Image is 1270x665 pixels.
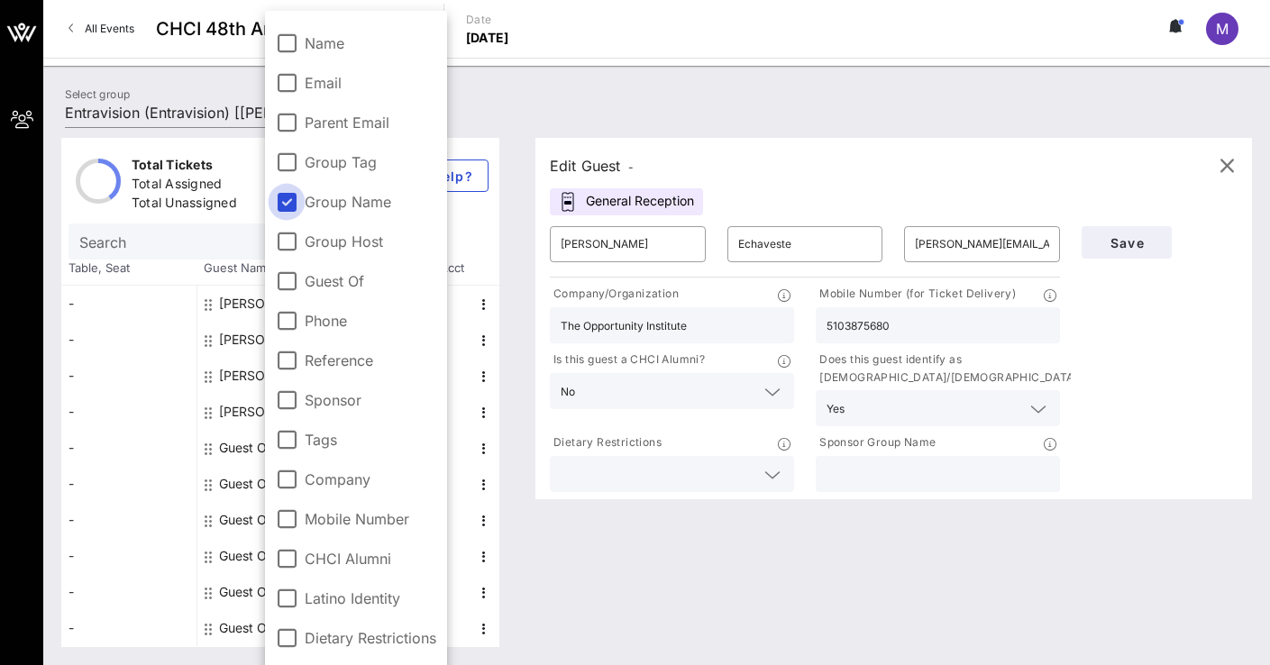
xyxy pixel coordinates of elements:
[305,74,436,92] label: Email
[61,502,196,538] div: -
[827,403,845,415] div: Yes
[628,160,634,174] span: -
[305,550,436,568] label: CHCI Alumni
[305,470,436,488] label: Company
[816,285,1016,304] p: Mobile Number (for Ticket Delivery)
[305,589,436,607] label: Latino Identity
[61,394,196,430] div: -
[550,188,703,215] div: General Reception
[305,193,436,211] label: Group Name
[58,14,145,43] a: All Events
[305,431,436,449] label: Tags
[816,433,936,452] p: Sponsor Group Name
[156,15,422,42] span: CHCI 48th Annual Awards Gala
[305,232,436,251] label: Group Host
[305,510,436,528] label: Mobile Number
[132,175,267,197] div: Total Assigned
[85,22,134,35] span: All Events
[219,322,323,358] div: Maria Echaveste
[1082,226,1172,259] button: Save
[466,29,509,47] p: [DATE]
[305,153,436,171] label: Group Tag
[305,34,436,52] label: Name
[738,230,873,259] input: Last Name*
[550,433,662,452] p: Dietary Restrictions
[550,285,679,304] p: Company/Organization
[915,230,1049,259] input: Email*
[61,466,196,502] div: -
[550,351,705,369] p: Is this guest a CHCI Alumni?
[132,194,267,216] div: Total Unassigned
[219,574,333,610] div: Guest Of Entravision
[550,373,794,409] div: No
[305,272,436,290] label: Guest Of
[305,351,436,369] label: Reference
[550,153,634,178] div: Edit Guest
[816,390,1060,426] div: Yes
[305,391,436,409] label: Sponsor
[219,394,333,430] div: Stephanie Ochoa Entravision
[219,610,333,646] div: Guest Of Entravision
[219,286,333,322] div: Erin Voden Entravision
[219,466,333,502] div: Guest Of Entravision
[196,260,332,278] span: Guest Name
[305,312,436,330] label: Phone
[1096,235,1157,251] span: Save
[219,358,333,394] div: Mica Hansen Entravision
[61,358,196,394] div: -
[219,538,333,574] div: Guest Of Entravision
[561,386,575,398] div: No
[219,502,333,538] div: Guest Of Entravision
[61,538,196,574] div: -
[61,260,196,278] span: Table, Seat
[561,230,695,259] input: First Name*
[61,322,196,358] div: -
[305,629,436,647] label: Dietary Restrictions
[61,286,196,322] div: -
[61,430,196,466] div: -
[65,87,130,101] label: Select group
[132,156,267,178] div: Total Tickets
[305,114,436,132] label: Parent Email
[466,11,509,29] p: Date
[816,351,1083,387] p: Does this guest identify as [DEMOGRAPHIC_DATA]/[DEMOGRAPHIC_DATA]?
[61,574,196,610] div: -
[219,430,333,466] div: Guest Of Entravision
[1216,20,1229,38] span: M
[61,610,196,646] div: -
[1206,13,1238,45] div: M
